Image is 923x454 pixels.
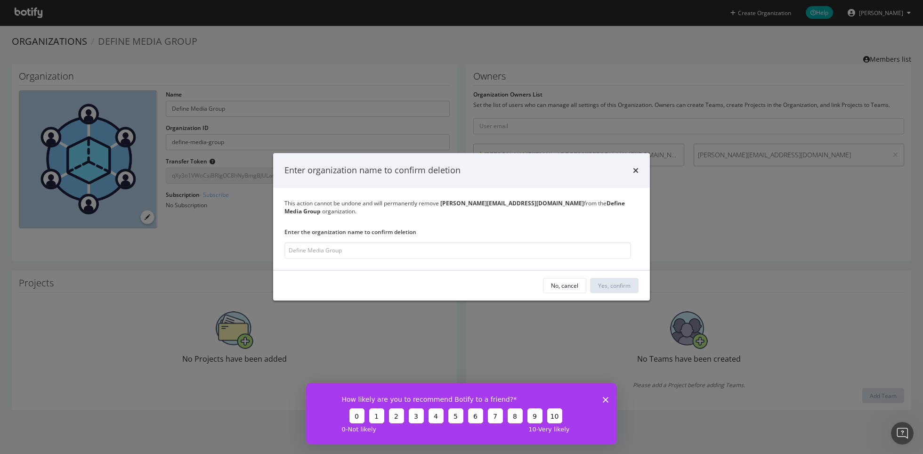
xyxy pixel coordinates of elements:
div: No, cancel [551,282,578,290]
iframe: Intercom live chat [891,422,914,445]
button: No, cancel [543,278,586,293]
div: modal [273,153,650,300]
button: Yes, confirm [590,278,639,293]
input: Define Media Group [284,243,631,259]
b: Define Media Group [284,199,625,215]
label: Enter the organization name to confirm deletion [284,228,631,236]
iframe: Survey from Botify [306,383,617,445]
b: [PERSON_NAME][EMAIL_ADDRESS][DOMAIN_NAME] [440,199,584,207]
div: times [633,164,639,177]
div: Yes, confirm [598,282,631,290]
div: This action cannot be undone and will permanently remove from the organization. [284,199,639,215]
div: Enter organization name to confirm deletion [284,164,461,177]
